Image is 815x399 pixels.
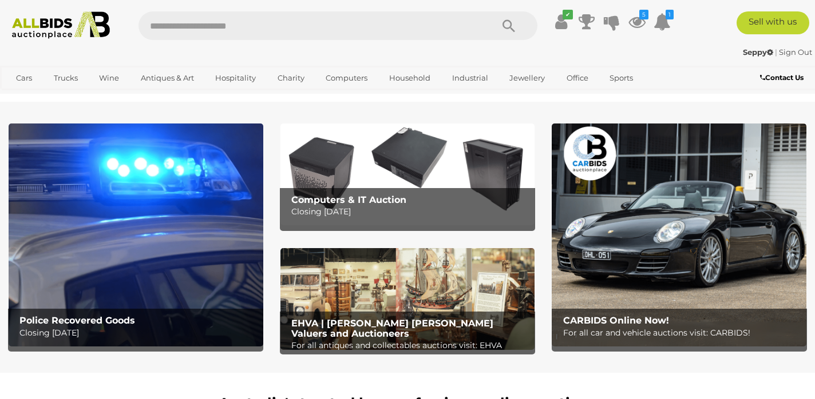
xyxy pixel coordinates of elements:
a: Cars [9,69,39,87]
a: Wine [92,69,126,87]
i: 5 [639,10,648,19]
a: Industrial [445,69,496,87]
a: Seppy [743,47,775,57]
img: CARBIDS Online Now! [552,123,806,346]
button: Search [480,11,537,40]
a: Office [559,69,596,87]
a: 1 [654,11,671,32]
a: EHVA | Evans Hastings Valuers and Auctioneers EHVA | [PERSON_NAME] [PERSON_NAME] Valuers and Auct... [280,248,535,350]
a: [GEOGRAPHIC_DATA] [9,87,105,106]
a: Antiques & Art [133,69,201,87]
b: EHVA | [PERSON_NAME] [PERSON_NAME] Valuers and Auctioneers [291,318,493,339]
a: 5 [628,11,646,32]
p: For all antiques and collectables auctions visit: EHVA [291,338,529,353]
a: Trucks [46,69,85,87]
img: Allbids.com.au [6,11,116,39]
a: ✔ [553,11,570,32]
img: EHVA | Evans Hastings Valuers and Auctioneers [280,248,535,350]
i: ✔ [563,10,573,19]
a: Charity [270,69,312,87]
a: Police Recovered Goods Police Recovered Goods Closing [DATE] [9,123,263,346]
a: Computers [318,69,375,87]
b: Computers & IT Auction [291,194,406,205]
a: Household [382,69,438,87]
p: Closing [DATE] [291,205,529,219]
b: CARBIDS Online Now! [563,315,669,326]
i: 1 [666,10,674,19]
a: CARBIDS Online Now! CARBIDS Online Now! For all car and vehicle auctions visit: CARBIDS! [552,123,806,346]
b: Contact Us [760,73,804,82]
a: Sign Out [779,47,812,57]
img: Police Recovered Goods [9,123,263,346]
a: Contact Us [760,71,806,84]
img: Computers & IT Auction [280,123,535,225]
a: Jewellery [502,69,552,87]
b: Police Recovered Goods [19,315,135,326]
a: Sports [602,69,640,87]
p: Closing [DATE] [19,326,258,340]
strong: Seppy [743,47,773,57]
a: Computers & IT Auction Computers & IT Auction Closing [DATE] [280,123,535,225]
span: | [775,47,777,57]
p: For all car and vehicle auctions visit: CARBIDS! [563,326,801,340]
a: Hospitality [208,69,263,87]
a: Sell with us [737,11,809,34]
